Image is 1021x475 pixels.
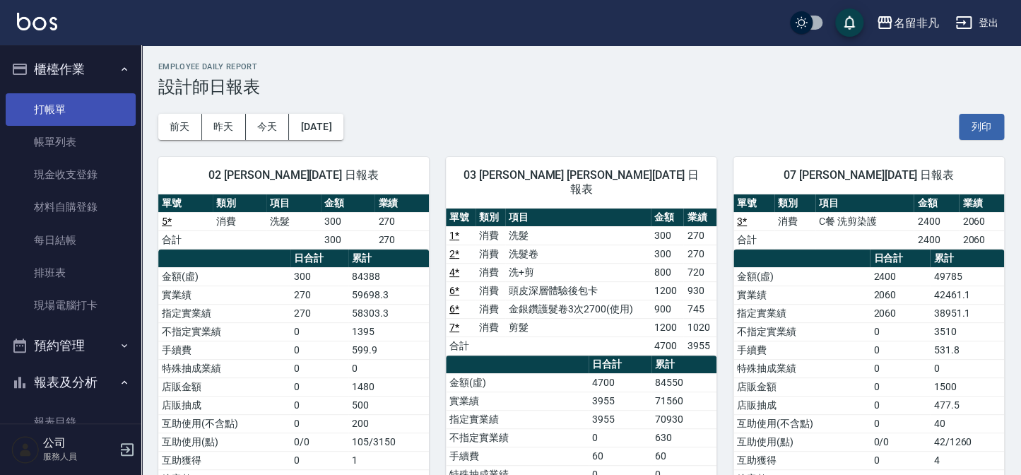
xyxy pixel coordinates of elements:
[870,304,930,322] td: 2060
[321,194,375,213] th: 金額
[870,250,930,268] th: 日合計
[374,230,429,249] td: 270
[733,322,870,341] td: 不指定實業績
[348,377,429,396] td: 1480
[6,158,136,191] a: 現金收支登錄
[158,114,202,140] button: 前天
[158,341,290,359] td: 手續費
[476,263,505,281] td: 消費
[446,336,476,355] td: 合計
[202,114,246,140] button: 昨天
[246,114,290,140] button: 今天
[158,451,290,469] td: 互助獲得
[6,406,136,438] a: 報表目錄
[589,373,651,392] td: 4700
[683,336,716,355] td: 3955
[446,447,589,465] td: 手續費
[930,250,1004,268] th: 累計
[651,410,716,428] td: 70930
[290,322,348,341] td: 0
[589,392,651,410] td: 3955
[733,194,774,213] th: 單號
[17,13,57,30] img: Logo
[870,8,944,37] button: 名留非凡
[446,209,476,227] th: 單號
[750,168,987,182] span: 07 [PERSON_NAME][DATE] 日報表
[930,286,1004,304] td: 42461.1
[6,289,136,322] a: 現場電腦打卡
[476,245,505,263] td: 消費
[683,226,716,245] td: 270
[6,257,136,289] a: 排班表
[651,447,716,465] td: 60
[505,318,651,336] td: 剪髮
[589,447,651,465] td: 60
[651,300,683,318] td: 900
[733,396,870,414] td: 店販抽成
[733,341,870,359] td: 手續費
[651,336,683,355] td: 4700
[683,209,716,227] th: 業績
[651,226,683,245] td: 300
[651,318,683,336] td: 1200
[290,451,348,469] td: 0
[446,392,589,410] td: 實業績
[158,396,290,414] td: 店販抽成
[505,263,651,281] td: 洗+剪
[930,414,1004,433] td: 40
[290,267,348,286] td: 300
[683,300,716,318] td: 745
[870,286,930,304] td: 2060
[733,286,870,304] td: 實業績
[835,8,863,37] button: save
[870,396,930,414] td: 0
[651,209,683,227] th: 金額
[589,356,651,374] th: 日合計
[505,226,651,245] td: 洗髮
[348,267,429,286] td: 84388
[815,212,914,230] td: C餐 洗剪染護
[774,212,815,230] td: 消費
[158,62,1004,71] h2: Employee Daily Report
[266,194,321,213] th: 項目
[348,451,429,469] td: 1
[870,359,930,377] td: 0
[733,304,870,322] td: 指定實業績
[733,267,870,286] td: 金額(虛)
[348,250,429,268] th: 累計
[158,322,290,341] td: 不指定實業績
[870,267,930,286] td: 2400
[43,436,115,450] h5: 公司
[158,230,213,249] td: 合計
[348,322,429,341] td: 1395
[930,267,1004,286] td: 49785
[266,212,321,230] td: 洗髮
[446,373,589,392] td: 金額(虛)
[348,433,429,451] td: 105/3150
[651,281,683,300] td: 1200
[348,359,429,377] td: 0
[446,428,589,447] td: 不指定實業績
[870,414,930,433] td: 0
[959,230,1004,249] td: 2060
[651,356,716,374] th: 累計
[914,194,959,213] th: 金額
[733,230,774,249] td: 合計
[446,410,589,428] td: 指定實業績
[683,318,716,336] td: 1020
[6,327,136,364] button: 預約管理
[733,414,870,433] td: 互助使用(不含點)
[505,300,651,318] td: 金銀鑽護髮卷3次2700(使用)
[158,77,1004,97] h3: 設計師日報表
[290,341,348,359] td: 0
[290,304,348,322] td: 270
[158,359,290,377] td: 特殊抽成業績
[374,212,429,230] td: 270
[374,194,429,213] th: 業績
[11,435,40,464] img: Person
[43,450,115,463] p: 服務人員
[348,286,429,304] td: 59698.3
[290,414,348,433] td: 0
[158,267,290,286] td: 金額(虛)
[651,245,683,263] td: 300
